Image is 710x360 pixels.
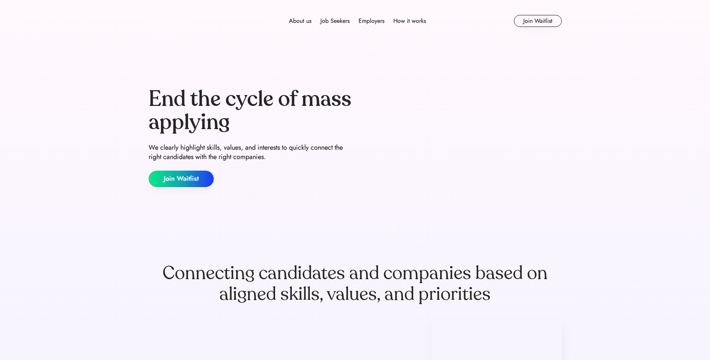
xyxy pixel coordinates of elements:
div: Job Seekers [320,16,350,25]
div: Connecting candidates and companies based on aligned skills, values, and priorities [149,263,562,305]
button: Join Waitlist [149,171,214,187]
div: About us [289,16,311,25]
img: Forward logo [149,15,201,27]
button: Join Waitlist [514,15,562,27]
div: Employers [359,16,384,25]
div: End the cycle of mass applying [149,88,352,134]
div: We clearly highlight skills, values, and interests to quickly connect the right candidates with t... [149,143,352,162]
div: How it works [393,16,426,25]
img: yH5BAEAAAAALAAAAAABAAEAAAIBRAA7 [358,57,562,218]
